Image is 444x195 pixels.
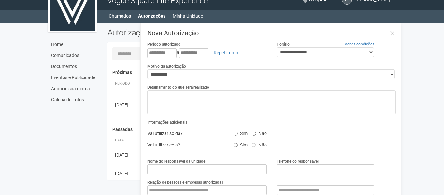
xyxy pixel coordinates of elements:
label: Detalhamento do que será realizado [147,84,209,90]
a: Anuncie sua marca [50,83,98,94]
label: Relação de pessoas e empresas autorizadas [147,179,223,185]
label: Nome do responsável da unidade [147,159,205,164]
div: [DATE] [115,152,139,158]
label: Horário [277,41,290,47]
a: Galeria de Fotos [50,94,98,105]
a: Chamados [109,11,131,21]
th: Período [112,78,142,89]
a: Autorizações [138,11,165,21]
input: Não [252,143,256,147]
div: [DATE] [115,102,139,108]
h4: Passadas [112,127,392,132]
label: Telefone do responsável [277,159,319,164]
a: Repetir data [209,47,243,58]
a: Home [50,39,98,50]
label: Não [252,140,267,148]
label: Não [252,129,267,136]
a: Minha Unidade [173,11,203,21]
label: Sim [234,129,248,136]
label: Sim [234,140,248,148]
h2: Autorizações [107,28,247,37]
div: [DATE] [115,170,139,177]
input: Sim [234,143,238,147]
h3: Nova Autorização [147,30,396,36]
label: Informações adicionais [147,119,187,125]
a: Documentos [50,61,98,72]
div: a [147,47,267,58]
h4: Próximas [112,70,392,75]
label: Período autorizado [147,41,180,47]
a: Comunicados [50,50,98,61]
a: Ver as condições [345,42,374,46]
input: Sim [234,132,238,136]
input: Não [252,132,256,136]
div: Vai utilizar cola? [142,140,228,150]
div: Vai utilizar solda? [142,129,228,138]
a: Eventos e Publicidade [50,72,98,83]
th: Data [112,135,142,146]
label: Motivo da autorização [147,63,186,69]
